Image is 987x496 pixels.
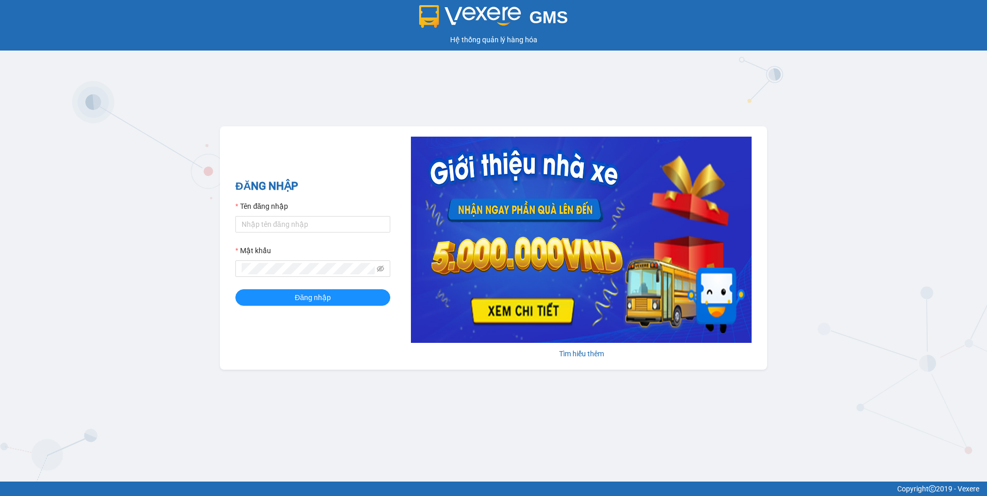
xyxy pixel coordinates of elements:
div: Tìm hiểu thêm [411,348,752,359]
img: banner-0 [411,137,752,343]
span: GMS [529,8,568,27]
label: Mật khẩu [235,245,271,256]
span: eye-invisible [377,265,384,272]
input: Tên đăng nhập [235,216,390,233]
div: Copyright 2019 - Vexere [8,483,979,494]
div: Hệ thống quản lý hàng hóa [3,34,984,45]
a: GMS [419,15,568,24]
button: Đăng nhập [235,289,390,306]
img: logo 2 [419,5,521,28]
span: Đăng nhập [295,292,331,303]
input: Mật khẩu [242,263,375,274]
span: copyright [929,485,936,492]
h2: ĐĂNG NHẬP [235,178,390,195]
label: Tên đăng nhập [235,201,288,212]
